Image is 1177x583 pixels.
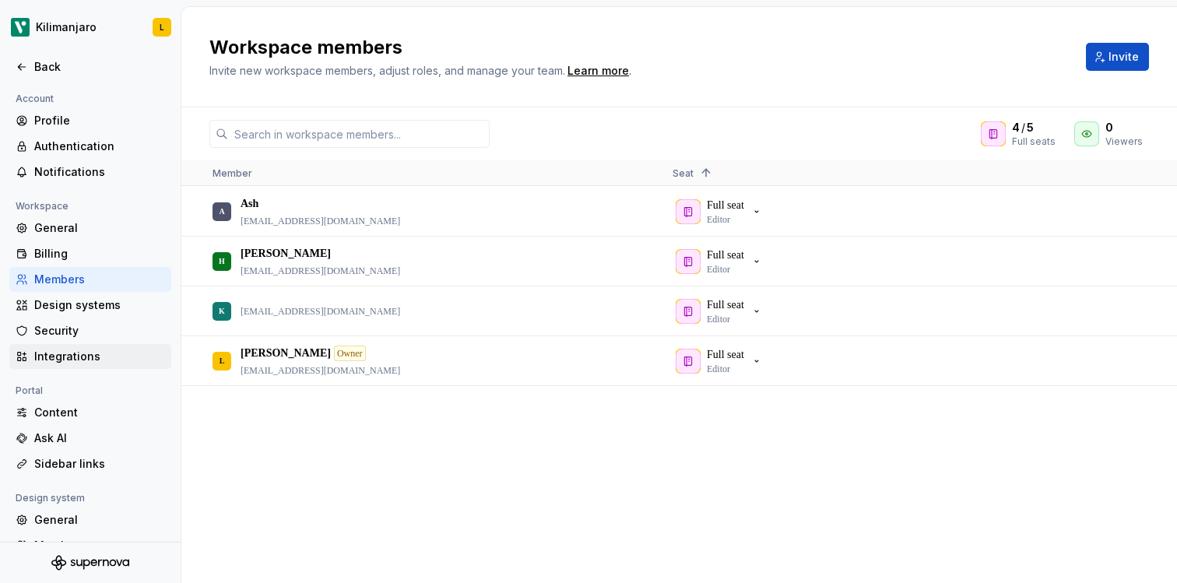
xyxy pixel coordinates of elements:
div: Design system [9,489,91,507]
span: 0 [1105,120,1113,135]
div: Authentication [34,139,165,154]
a: Members [9,267,171,292]
div: H [219,246,225,276]
div: Portal [9,381,49,400]
div: Members [34,538,165,553]
div: Back [34,59,165,75]
div: Workspace [9,197,75,216]
div: Profile [34,113,165,128]
span: Invite new workspace members, adjust roles, and manage your team. [209,64,565,77]
button: Full seatEditor [673,296,769,327]
a: Profile [9,108,171,133]
p: [PERSON_NAME] [241,246,331,262]
p: Full seat [707,297,744,313]
button: Full seatEditor [673,246,769,277]
div: Security [34,323,165,339]
div: Content [34,405,165,420]
div: Design systems [34,297,165,313]
a: Authentication [9,134,171,159]
div: Owner [334,346,366,361]
button: Full seatEditor [673,346,769,377]
a: Back [9,54,171,79]
div: L [220,346,225,376]
input: Search in workspace members... [228,120,490,148]
p: Full seat [707,198,744,213]
a: Sidebar links [9,451,171,476]
span: 5 [1027,120,1034,135]
a: Design systems [9,293,171,318]
a: Notifications [9,160,171,184]
p: Editor [707,363,730,375]
p: Editor [707,213,730,226]
a: Ask AI [9,426,171,451]
div: Kilimanjaro [36,19,97,35]
p: [PERSON_NAME] [241,346,331,361]
p: Editor [707,263,730,276]
div: Integrations [34,349,165,364]
svg: Supernova Logo [51,555,129,571]
div: General [34,220,165,236]
span: 4 [1012,120,1020,135]
div: Ask AI [34,430,165,446]
p: [EMAIL_ADDRESS][DOMAIN_NAME] [241,265,400,277]
a: Security [9,318,171,343]
p: [EMAIL_ADDRESS][DOMAIN_NAME] [241,305,400,318]
div: Viewers [1105,135,1143,148]
h2: Workspace members [209,35,1067,60]
a: General [9,216,171,241]
p: Ash [241,196,258,212]
div: General [34,512,165,528]
button: Invite [1086,43,1149,71]
div: Account [9,90,60,108]
a: Integrations [9,344,171,369]
p: Editor [707,313,730,325]
div: L [160,21,164,33]
p: [EMAIL_ADDRESS][DOMAIN_NAME] [241,364,400,377]
button: KilimanjaroL [3,10,177,44]
span: Seat [673,167,694,179]
div: Billing [34,246,165,262]
span: Member [213,167,252,179]
div: Sidebar links [34,456,165,472]
span: Invite [1108,49,1139,65]
p: Full seat [707,248,744,263]
div: Full seats [1012,135,1056,148]
div: A [219,196,224,227]
a: Billing [9,241,171,266]
p: [EMAIL_ADDRESS][DOMAIN_NAME] [241,215,400,227]
a: Learn more [567,63,629,79]
a: Members [9,533,171,558]
img: 3238a243-8f7a-4136-b873-689304c3f2e4.png [11,18,30,37]
button: Full seatEditor [673,196,769,227]
a: Content [9,400,171,425]
div: K [219,296,225,326]
div: / [1012,120,1056,135]
div: Notifications [34,164,165,180]
span: . [565,65,631,77]
a: General [9,507,171,532]
p: Full seat [707,347,744,363]
div: Members [34,272,165,287]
